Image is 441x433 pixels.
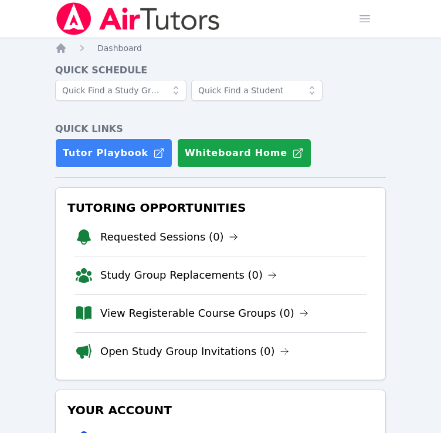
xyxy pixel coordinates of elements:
[55,2,221,35] img: Air Tutors
[55,122,386,136] h4: Quick Links
[191,80,323,101] input: Quick Find a Student
[177,138,311,168] button: Whiteboard Home
[65,197,376,218] h3: Tutoring Opportunities
[100,305,308,322] a: View Registerable Course Groups (0)
[100,267,277,283] a: Study Group Replacements (0)
[100,343,289,360] a: Open Study Group Invitations (0)
[97,43,142,53] span: Dashboard
[100,229,238,245] a: Requested Sessions (0)
[55,63,386,77] h4: Quick Schedule
[65,400,376,421] h3: Your Account
[97,42,142,54] a: Dashboard
[55,42,386,54] nav: Breadcrumb
[55,138,172,168] a: Tutor Playbook
[55,80,186,101] input: Quick Find a Study Group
